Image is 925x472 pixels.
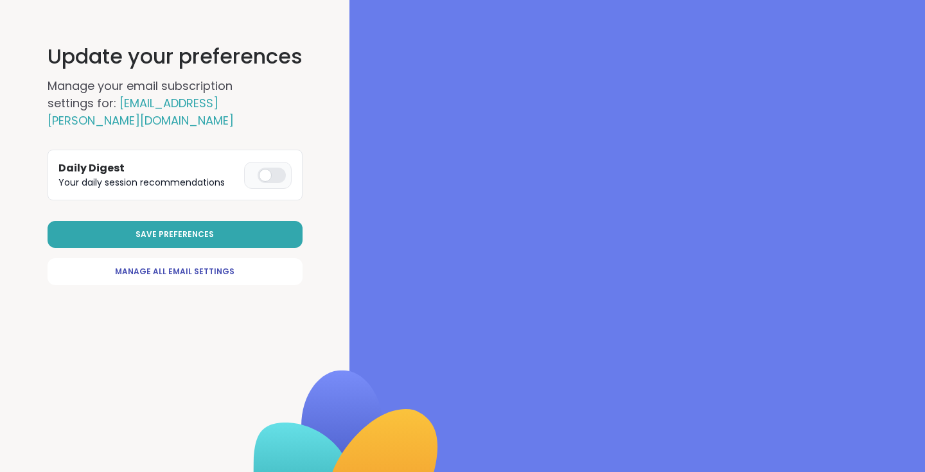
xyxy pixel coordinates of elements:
p: Your daily session recommendations [58,176,239,189]
span: Manage All Email Settings [115,266,234,277]
h3: Daily Digest [58,161,239,176]
button: Save Preferences [48,221,303,248]
h1: Update your preferences [48,41,303,72]
h2: Manage your email subscription settings for: [48,77,279,129]
span: [EMAIL_ADDRESS][PERSON_NAME][DOMAIN_NAME] [48,95,234,128]
span: Save Preferences [136,229,214,240]
a: Manage All Email Settings [48,258,303,285]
